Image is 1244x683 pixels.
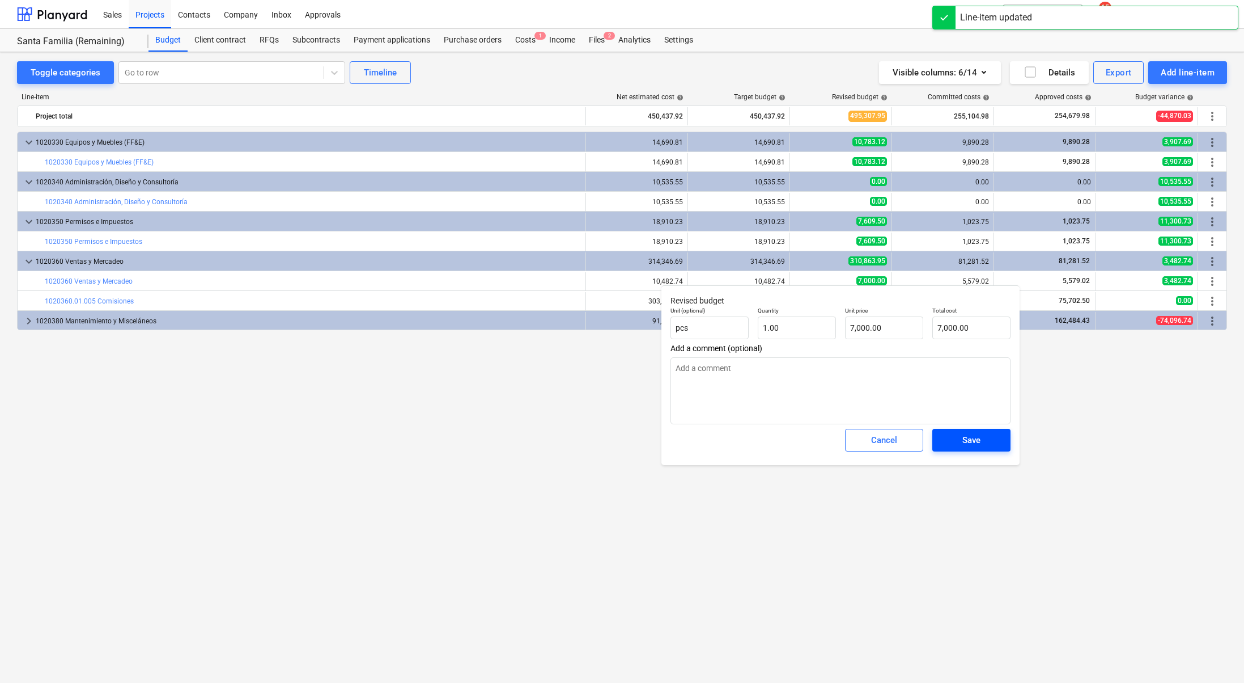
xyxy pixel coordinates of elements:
[1062,158,1091,166] span: 9,890.28
[845,307,923,317] p: Unit price
[22,314,36,328] span: keyboard_arrow_right
[852,157,887,166] span: 10,783.12
[364,65,397,80] div: Timeline
[17,36,135,48] div: Santa Familia (Remaining)
[832,93,888,101] div: Revised budget
[534,32,546,40] span: 1
[871,433,897,448] div: Cancel
[1162,276,1193,285] span: 3,482.74
[1062,217,1091,225] span: 1,023.75
[148,29,188,52] a: Budget
[1162,137,1193,146] span: 3,907.69
[188,29,253,52] div: Client contract
[591,218,683,226] div: 18,910.23
[776,94,786,101] span: help
[1205,294,1219,308] span: More actions
[879,61,1001,84] button: Visible columns:6/14
[670,307,749,317] p: Unit (optional)
[582,29,612,52] a: Files2
[1062,277,1091,285] span: 5,579.02
[437,29,508,52] div: Purchase orders
[893,65,987,80] div: Visible columns : 6/14
[1162,256,1193,265] span: 3,482.74
[22,215,36,229] span: keyboard_arrow_down
[1205,314,1219,328] span: More actions
[878,94,888,101] span: help
[1035,93,1092,101] div: Approved costs
[17,93,587,101] div: Line-item
[17,61,114,84] button: Toggle categories
[652,158,683,166] div: 14,690.81
[542,29,582,52] div: Income
[674,94,683,101] span: help
[604,32,615,40] span: 2
[897,258,989,265] div: 81,281.52
[657,29,700,52] a: Settings
[845,429,923,452] button: Cancel
[45,297,134,305] a: 1020360.01.005 Comisiones
[1187,629,1244,683] div: Widget de chat
[1106,65,1132,80] div: Export
[1058,297,1091,305] span: 75,702.50
[852,137,887,146] span: 10,783.12
[980,94,990,101] span: help
[1205,195,1219,209] span: More actions
[962,433,980,448] div: Save
[693,178,785,186] div: 10,535.55
[1158,237,1193,246] span: 11,300.73
[591,258,683,265] div: 314,346.69
[36,312,581,330] div: 1020380 Mantenimiento y Misceláneos
[754,158,785,166] div: 14,690.81
[1093,61,1144,84] button: Export
[1158,197,1193,206] span: 10,535.55
[1024,65,1075,80] div: Details
[928,93,990,101] div: Committed costs
[508,29,542,52] a: Costs1
[897,277,989,285] div: 5,579.02
[1205,175,1219,189] span: More actions
[591,138,683,146] div: 14,690.81
[591,178,683,186] div: 10,535.55
[22,175,36,189] span: keyboard_arrow_down
[693,218,785,226] div: 18,910.23
[848,111,887,121] span: 495,307.95
[1161,65,1215,80] div: Add line-item
[1205,215,1219,229] span: More actions
[999,198,1091,206] div: 0.00
[999,178,1091,186] div: 0.00
[1156,316,1193,325] span: -74,096.74
[253,29,286,52] a: RFQs
[36,173,581,191] div: 1020340 Administración, Diseño y Consultoría
[652,238,683,246] div: 18,910.23
[1062,237,1091,245] span: 1,023.75
[36,133,581,151] div: 1020330 Equipos y Muebles (FF&E)
[1135,93,1194,101] div: Budget variance
[754,238,785,246] div: 18,910.23
[897,198,989,206] div: 0.00
[670,344,1011,353] span: Add a comment (optional)
[870,197,887,206] span: 0.00
[36,213,581,231] div: 1020350 Permisos e Impuestos
[591,107,683,125] div: 450,437.92
[1176,296,1193,305] span: 0.00
[734,93,786,101] div: Target budget
[897,238,989,246] div: 1,023.75
[758,307,836,317] p: Quantity
[856,276,887,285] span: 7,000.00
[897,178,989,186] div: 0.00
[897,158,989,166] div: 9,890.28
[856,237,887,246] span: 7,609.50
[652,277,683,285] div: 10,482.74
[1205,255,1219,268] span: More actions
[612,29,657,52] div: Analytics
[350,61,411,84] button: Timeline
[1187,629,1244,683] iframe: Chat Widget
[1184,94,1194,101] span: help
[1158,217,1193,226] span: 11,300.73
[591,317,683,325] div: 91,954.64
[856,217,887,226] span: 7,609.50
[1062,138,1091,146] span: 9,890.28
[22,136,36,149] span: keyboard_arrow_down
